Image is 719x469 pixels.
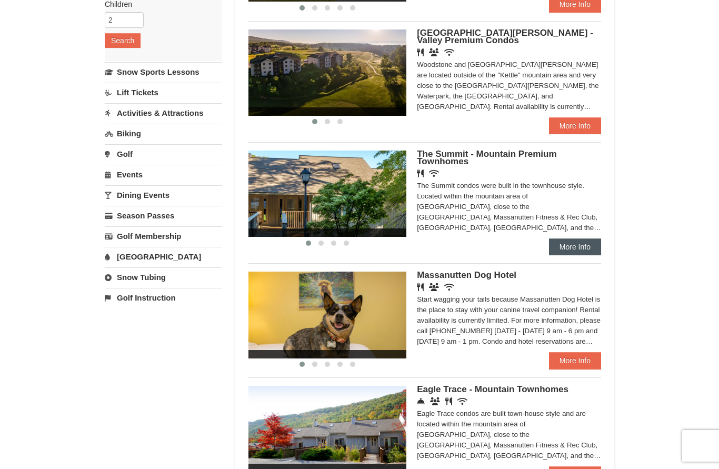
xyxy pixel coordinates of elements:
a: Activities & Attractions [105,103,222,123]
a: Golf Instruction [105,288,222,307]
i: Wireless Internet (free) [444,48,454,56]
i: Wireless Internet (free) [429,169,439,177]
span: [GEOGRAPHIC_DATA][PERSON_NAME] - Valley Premium Condos [417,28,593,45]
i: Wireless Internet (free) [444,283,454,291]
a: Lift Tickets [105,83,222,102]
a: [GEOGRAPHIC_DATA] [105,247,222,266]
i: Conference Facilities [430,397,440,405]
a: Dining Events [105,185,222,205]
a: More Info [549,238,601,255]
div: Woodstone and [GEOGRAPHIC_DATA][PERSON_NAME] are located outside of the "Kettle" mountain area an... [417,59,601,112]
a: Golf Membership [105,226,222,246]
div: The Summit condos were built in the townhouse style. Located within the mountain area of [GEOGRAP... [417,181,601,233]
i: Restaurant [417,169,424,177]
i: Banquet Facilities [429,48,439,56]
span: Massanutten Dog Hotel [417,270,516,280]
a: Season Passes [105,206,222,225]
i: Concierge Desk [417,397,425,405]
i: Restaurant [417,283,424,291]
a: Events [105,165,222,184]
button: Search [105,33,141,48]
div: Eagle Trace condos are built town-house style and are located within the mountain area of [GEOGRA... [417,408,601,461]
a: Golf [105,144,222,164]
i: Banquet Facilities [429,283,439,291]
i: Wireless Internet (free) [457,397,467,405]
span: The Summit - Mountain Premium Townhomes [417,149,556,166]
a: Biking [105,124,222,143]
div: Start wagging your tails because Massanutten Dog Hotel is the place to stay with your canine trav... [417,294,601,347]
a: Snow Sports Lessons [105,62,222,82]
span: Eagle Trace - Mountain Townhomes [417,384,568,394]
a: Snow Tubing [105,267,222,287]
a: More Info [549,117,601,134]
i: Restaurant [445,397,452,405]
i: Restaurant [417,48,424,56]
a: More Info [549,352,601,369]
